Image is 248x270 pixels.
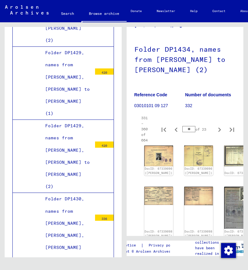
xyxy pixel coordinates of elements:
[95,68,114,75] div: 420
[123,4,149,19] a: Donate
[224,240,248,256] img: yv_logo.png
[182,126,213,132] div: of 23
[170,123,182,135] button: Previous page
[226,123,238,135] button: Last page
[95,215,114,221] div: 336
[205,4,233,19] a: Contact
[149,4,183,19] a: Newsletter
[144,242,186,249] a: Privacy policy
[95,142,114,148] div: 420
[213,123,226,135] button: Next page
[134,102,185,109] p: 03010101 09 127
[5,5,49,15] img: Arolsen_neg.svg
[81,6,127,22] a: Browse archive
[185,92,231,97] b: Number of documents
[185,167,212,175] a: DocID: 67339096 ([PERSON_NAME])
[110,249,186,254] p: Copyright © Arolsen Archives, 2021
[184,187,213,205] img: 002.jpg
[185,102,236,109] p: 332
[144,146,173,166] img: 001.jpg
[41,120,92,193] div: Folder DP1429, names from [PERSON_NAME], [PERSON_NAME] to [PERSON_NAME] (2)
[134,92,168,97] b: Reference Code
[54,6,81,21] a: Search
[145,167,172,175] a: DocID: 67339096 ([PERSON_NAME])
[141,115,148,143] div: 331 – 360 of 664
[221,243,236,258] img: Change consent
[41,47,92,120] div: Folder DP1429, names from [PERSON_NAME], [PERSON_NAME] to [PERSON_NAME] (1)
[183,4,205,19] a: Help
[158,123,170,135] button: First page
[134,35,236,83] h1: Folder DP1434, names from [PERSON_NAME] to [PERSON_NAME] (2)
[184,146,213,166] img: 002.jpg
[185,230,212,237] a: DocID: 67339098 ([PERSON_NAME])
[195,245,228,268] p: have been realized in partnership with
[110,242,186,249] div: |
[145,230,172,237] a: DocID: 67339098 ([PERSON_NAME])
[41,193,92,266] div: Folder DP1430, names from [PERSON_NAME], [PERSON_NAME], [PERSON_NAME] (1)
[144,187,173,205] img: 001.jpg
